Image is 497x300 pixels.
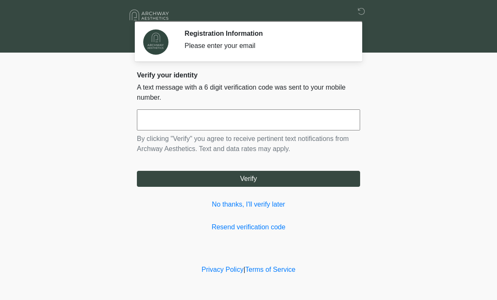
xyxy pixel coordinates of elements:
[243,266,245,273] a: |
[184,29,347,37] h2: Registration Information
[137,171,360,187] button: Verify
[143,29,168,55] img: Agent Avatar
[184,41,347,51] div: Please enter your email
[137,199,360,210] a: No thanks, I'll verify later
[128,6,171,24] img: Archway Aesthetics Logo
[245,266,295,273] a: Terms of Service
[137,134,360,154] p: By clicking "Verify" you agree to receive pertinent text notifications from Archway Aesthetics. T...
[137,71,360,79] h2: Verify your identity
[137,82,360,103] p: A text message with a 6 digit verification code was sent to your mobile number.
[137,222,360,232] a: Resend verification code
[202,266,244,273] a: Privacy Policy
